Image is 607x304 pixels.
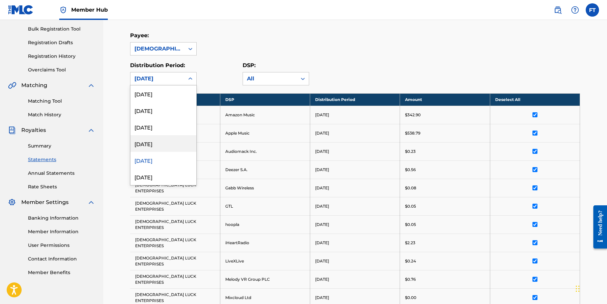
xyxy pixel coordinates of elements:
[8,81,16,89] img: Matching
[310,93,400,106] th: Distribution Period
[87,81,95,89] img: expand
[130,135,196,152] div: [DATE]
[405,222,416,228] p: $0.05
[568,3,582,17] div: Help
[134,75,180,83] div: [DATE]
[21,126,46,134] span: Royalties
[586,3,599,17] div: User Menu
[28,156,95,163] a: Statements
[220,197,310,215] td: GTL
[59,6,67,14] img: Top Rightsholder
[405,203,416,209] p: $0.05
[28,39,95,46] a: Registration Drafts
[310,197,400,215] td: [DATE]
[28,215,95,222] a: Banking Information
[130,32,149,39] label: Payee:
[220,270,310,288] td: Melody VR Group PLC
[243,62,256,68] label: DSP:
[405,149,416,154] p: $0.23
[134,45,180,53] div: [DEMOGRAPHIC_DATA] LUCK ENTERPRISES
[8,198,16,206] img: Member Settings
[130,62,185,68] label: Distribution Period:
[21,81,47,89] span: Matching
[220,93,310,106] th: DSP
[400,93,490,106] th: Amount
[87,126,95,134] img: expand
[130,197,220,215] td: [DEMOGRAPHIC_DATA] LUCK ENTERPRISES
[220,215,310,234] td: hoopla
[490,93,580,106] th: Deselect All
[405,258,416,264] p: $0.24
[220,179,310,197] td: Gabb Wireless
[21,198,69,206] span: Member Settings
[28,228,95,235] a: Member Information
[571,6,579,14] img: help
[28,111,95,118] a: Match History
[28,98,95,105] a: Matching Tool
[405,167,416,173] p: $0.56
[28,26,95,33] a: Bulk Registration Tool
[28,53,95,60] a: Registration History
[71,6,108,14] span: Member Hub
[220,252,310,270] td: LiveXLive
[8,126,16,134] img: Royalties
[130,102,196,119] div: [DATE]
[220,124,310,142] td: Apple Music
[247,75,293,83] div: All
[28,170,95,177] a: Annual Statements
[310,215,400,234] td: [DATE]
[310,234,400,252] td: [DATE]
[405,130,420,136] p: $538.79
[405,276,416,282] p: $0.76
[405,185,416,191] p: $0.08
[310,179,400,197] td: [DATE]
[405,112,421,118] p: $342.90
[130,152,196,168] div: [DATE]
[588,200,607,254] iframe: Resource Center
[310,142,400,160] td: [DATE]
[130,85,196,102] div: [DATE]
[130,168,196,185] div: [DATE]
[220,106,310,124] td: Amazon Music
[220,142,310,160] td: Audiomack Inc.
[310,124,400,142] td: [DATE]
[310,252,400,270] td: [DATE]
[8,5,34,15] img: MLC Logo
[130,179,220,197] td: [DEMOGRAPHIC_DATA] LUCK ENTERPRISES
[130,270,220,288] td: [DEMOGRAPHIC_DATA] LUCK ENTERPRISES
[28,66,95,73] a: Overclaims Tool
[28,269,95,276] a: Member Benefits
[87,198,95,206] img: expand
[130,215,220,234] td: [DEMOGRAPHIC_DATA] LUCK ENTERPRISES
[405,295,416,301] p: $0.00
[310,270,400,288] td: [DATE]
[28,183,95,190] a: Rate Sheets
[28,143,95,150] a: Summary
[28,242,95,249] a: User Permissions
[551,3,564,17] a: Public Search
[310,106,400,124] td: [DATE]
[554,6,562,14] img: search
[28,255,95,262] a: Contact Information
[130,119,196,135] div: [DATE]
[405,240,415,246] p: $2.23
[310,160,400,179] td: [DATE]
[130,252,220,270] td: [DEMOGRAPHIC_DATA] LUCK ENTERPRISES
[220,160,310,179] td: Deezer S.A.
[130,234,220,252] td: [DEMOGRAPHIC_DATA] LUCK ENTERPRISES
[220,234,310,252] td: iHeartRadio
[576,279,580,299] div: Drag
[574,272,607,304] iframe: Chat Widget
